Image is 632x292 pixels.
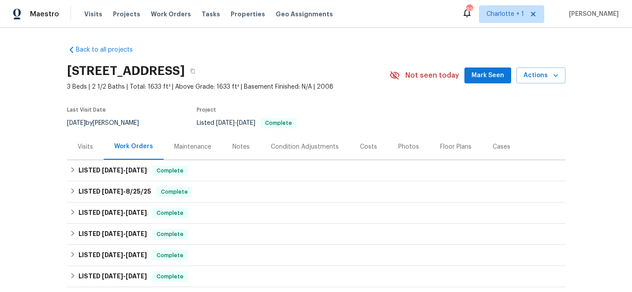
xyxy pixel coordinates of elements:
[102,231,147,237] span: -
[102,273,123,279] span: [DATE]
[232,142,250,151] div: Notes
[405,71,459,80] span: Not seen today
[157,187,191,196] span: Complete
[102,167,147,173] span: -
[126,252,147,258] span: [DATE]
[185,63,201,79] button: Copy Address
[486,10,524,19] span: Charlotte + 1
[84,10,102,19] span: Visits
[231,10,265,19] span: Properties
[126,231,147,237] span: [DATE]
[524,70,558,81] span: Actions
[126,273,147,279] span: [DATE]
[79,208,147,218] h6: LISTED
[126,210,147,216] span: [DATE]
[271,142,339,151] div: Condition Adjustments
[174,142,211,151] div: Maintenance
[216,120,235,126] span: [DATE]
[153,251,187,260] span: Complete
[202,11,220,17] span: Tasks
[151,10,191,19] span: Work Orders
[197,107,216,112] span: Project
[360,142,377,151] div: Costs
[153,230,187,239] span: Complete
[440,142,471,151] div: Floor Plans
[102,210,147,216] span: -
[79,187,151,197] h6: LISTED
[79,250,147,261] h6: LISTED
[67,118,150,128] div: by [PERSON_NAME]
[102,231,123,237] span: [DATE]
[126,167,147,173] span: [DATE]
[471,70,504,81] span: Mark Seen
[67,82,389,91] span: 3 Beds | 2 1/2 Baths | Total: 1633 ft² | Above Grade: 1633 ft² | Basement Finished: N/A | 2008
[102,188,123,195] span: [DATE]
[398,142,419,151] div: Photos
[79,229,147,240] h6: LISTED
[67,202,565,224] div: LISTED [DATE]-[DATE]Complete
[79,165,147,176] h6: LISTED
[67,160,565,181] div: LISTED [DATE]-[DATE]Complete
[67,45,152,54] a: Back to all projects
[516,67,565,84] button: Actions
[464,67,511,84] button: Mark Seen
[216,120,255,126] span: -
[102,252,147,258] span: -
[78,142,93,151] div: Visits
[67,266,565,287] div: LISTED [DATE]-[DATE]Complete
[102,167,123,173] span: [DATE]
[565,10,619,19] span: [PERSON_NAME]
[102,273,147,279] span: -
[113,10,140,19] span: Projects
[153,272,187,281] span: Complete
[67,67,185,75] h2: [STREET_ADDRESS]
[30,10,59,19] span: Maestro
[67,245,565,266] div: LISTED [DATE]-[DATE]Complete
[67,224,565,245] div: LISTED [DATE]-[DATE]Complete
[466,5,472,14] div: 92
[67,181,565,202] div: LISTED [DATE]-8/25/25Complete
[262,120,295,126] span: Complete
[67,107,106,112] span: Last Visit Date
[79,271,147,282] h6: LISTED
[237,120,255,126] span: [DATE]
[276,10,333,19] span: Geo Assignments
[197,120,296,126] span: Listed
[102,252,123,258] span: [DATE]
[126,188,151,195] span: 8/25/25
[67,120,86,126] span: [DATE]
[153,166,187,175] span: Complete
[153,209,187,217] span: Complete
[102,188,151,195] span: -
[493,142,510,151] div: Cases
[114,142,153,151] div: Work Orders
[102,210,123,216] span: [DATE]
